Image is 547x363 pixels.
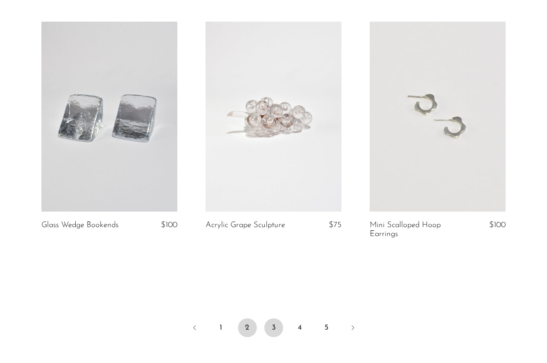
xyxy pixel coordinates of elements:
a: Acrylic Grape Sculpture [206,221,285,229]
a: 4 [291,318,309,337]
a: Next [343,318,362,339]
a: 3 [264,318,283,337]
a: 5 [317,318,336,337]
a: Previous [185,318,204,339]
span: $75 [329,221,341,229]
a: 1 [212,318,230,337]
a: Glass Wedge Bookends [41,221,119,229]
span: 2 [238,318,257,337]
span: $100 [161,221,177,229]
a: Mini Scalloped Hoop Earrings [370,221,459,238]
span: $100 [489,221,506,229]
